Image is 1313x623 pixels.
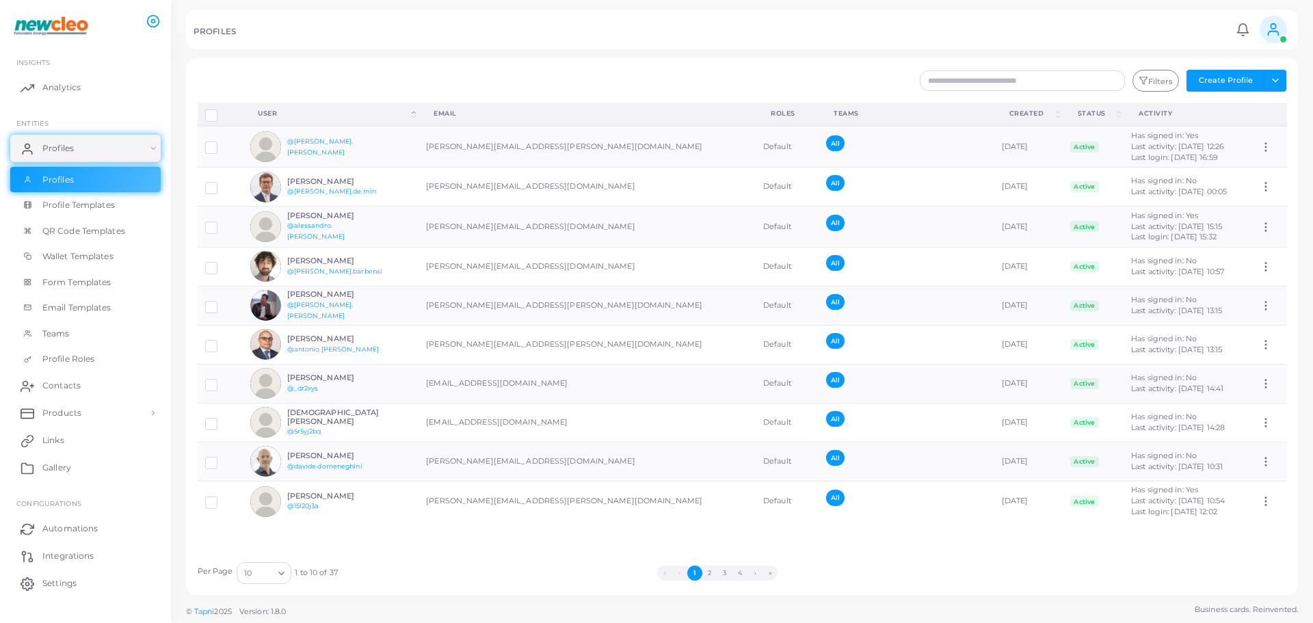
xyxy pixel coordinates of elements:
a: @5r5yj2bq [287,427,321,435]
span: Has signed in: No [1131,176,1197,185]
button: Go to page 1 [687,566,702,581]
span: Has signed in: No [1131,295,1197,304]
span: All [826,411,845,427]
h6: [PERSON_NAME] [287,256,388,265]
h6: [PERSON_NAME] [287,373,388,382]
span: Last activity: [DATE] 14:41 [1131,384,1223,393]
a: @davide.domeneghini [287,462,362,470]
img: avatar [250,368,281,399]
img: avatar [250,251,281,282]
a: Form Templates [10,269,161,295]
a: @[PERSON_NAME].barbensi [287,267,383,275]
div: Teams [834,109,979,118]
a: @alessandro.[PERSON_NAME] [287,222,345,240]
h6: [PERSON_NAME] [287,451,388,460]
td: Default [756,126,819,167]
span: Links [42,434,64,447]
td: [PERSON_NAME][EMAIL_ADDRESS][DOMAIN_NAME] [419,247,756,286]
span: Has signed in: No [1131,373,1197,382]
a: Tapni [194,607,215,616]
td: Default [756,168,819,207]
span: Last activity: [DATE] 00:05 [1131,187,1227,196]
span: Last activity: [DATE] 10:31 [1131,462,1223,471]
span: 2025 [214,606,231,618]
a: Wallet Templates [10,243,161,269]
td: [EMAIL_ADDRESS][DOMAIN_NAME] [419,403,756,442]
span: Teams [42,328,70,340]
span: Active [1070,300,1099,311]
span: Has signed in: Yes [1131,211,1198,220]
span: All [826,255,845,271]
button: Go to next page [747,566,762,581]
td: [DATE] [994,247,1063,286]
div: Status [1078,109,1114,118]
h6: [PERSON_NAME] [287,211,388,220]
a: Profile Templates [10,192,161,218]
span: All [826,175,845,191]
td: [DATE] [994,403,1063,442]
span: Has signed in: No [1131,451,1197,460]
td: [DATE] [994,126,1063,167]
span: Contacts [42,380,81,392]
td: [PERSON_NAME][EMAIL_ADDRESS][PERSON_NAME][DOMAIN_NAME] [419,286,756,325]
span: Last activity: [DATE] 12:26 [1131,142,1224,151]
td: Default [756,442,819,481]
span: Last activity: [DATE] 14:28 [1131,423,1225,432]
h5: PROFILES [194,27,236,36]
td: [PERSON_NAME][EMAIL_ADDRESS][PERSON_NAME][DOMAIN_NAME] [419,325,756,364]
span: Last activity: [DATE] 13:15 [1131,345,1222,354]
span: Active [1070,142,1099,153]
a: Automations [10,515,161,542]
span: Profiles [42,174,74,186]
h6: [PERSON_NAME] [287,492,388,501]
span: Integrations [42,550,94,562]
a: @_dr2xys [287,384,319,392]
span: Form Templates [42,276,111,289]
td: [PERSON_NAME][EMAIL_ADDRESS][PERSON_NAME][DOMAIN_NAME] [419,481,756,521]
span: Email Templates [42,302,111,314]
td: Default [756,481,819,521]
a: Teams [10,321,161,347]
img: avatar [250,211,281,242]
td: [DATE] [994,286,1063,325]
span: Last activity: [DATE] 13:15 [1131,306,1222,315]
div: Search for option [237,562,291,584]
h6: [PERSON_NAME] [287,334,388,343]
img: avatar [250,329,281,360]
span: Active [1070,181,1099,192]
span: Last login: [DATE] 15:32 [1131,232,1217,241]
span: Last activity: [DATE] 15:15 [1131,222,1222,231]
a: @antonio.[PERSON_NAME] [287,345,379,353]
a: Gallery [10,454,161,481]
button: Create Profile [1186,70,1264,92]
span: Active [1070,456,1099,467]
span: Has signed in: No [1131,256,1197,265]
td: [DATE] [994,325,1063,364]
td: Default [756,403,819,442]
label: Per Page [198,566,233,577]
img: logo [12,13,88,38]
button: Go to page 2 [702,566,717,581]
span: Active [1070,221,1099,232]
span: Analytics [42,81,81,94]
span: Has signed in: No [1131,334,1197,343]
span: Business cards. Reinvented. [1195,604,1298,615]
span: © [186,606,286,618]
span: Last login: [DATE] 16:59 [1131,153,1218,162]
span: Active [1070,378,1099,389]
span: All [826,450,845,466]
a: @15l20j3a [287,502,319,509]
td: Default [756,286,819,325]
span: Profile Templates [42,199,115,211]
img: avatar [250,172,281,202]
td: [DATE] [994,364,1063,403]
a: @[PERSON_NAME].[PERSON_NAME] [287,137,354,156]
span: Configurations [16,499,81,507]
img: avatar [250,407,281,438]
td: [PERSON_NAME][EMAIL_ADDRESS][DOMAIN_NAME] [419,442,756,481]
div: Roles [771,109,804,118]
span: Active [1070,496,1099,507]
h6: [PERSON_NAME] [287,177,388,186]
span: Active [1070,417,1099,428]
span: All [826,372,845,388]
